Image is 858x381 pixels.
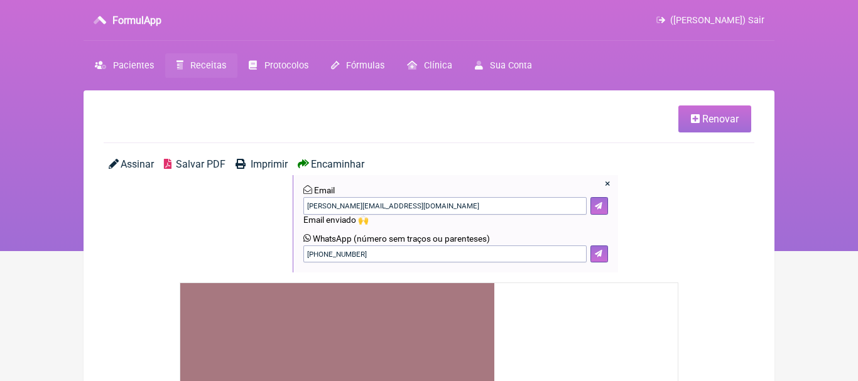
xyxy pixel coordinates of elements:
a: Salvar PDF [164,158,225,272]
span: Renovar [702,113,739,125]
span: ([PERSON_NAME]) Sair [670,15,764,26]
span: Salvar PDF [176,158,225,170]
a: Clínica [396,53,464,78]
a: Fechar [605,178,611,190]
span: Fórmulas [346,60,384,71]
a: Encaminhar [298,158,364,170]
span: Email [314,185,335,195]
span: Clínica [424,60,452,71]
a: Pacientes [84,53,165,78]
a: Imprimir [236,158,287,272]
span: Assinar [121,158,154,170]
span: Receitas [190,60,226,71]
span: Imprimir [251,158,288,170]
span: Pacientes [113,60,154,71]
a: Renovar [678,105,751,132]
a: Receitas [165,53,237,78]
a: Sua Conta [464,53,543,78]
span: Encaminhar [311,158,364,170]
span: Sua Conta [490,60,532,71]
a: ([PERSON_NAME]) Sair [656,15,764,26]
a: Assinar [109,158,154,170]
span: Email enviado 🙌 [303,215,369,225]
span: Protocolos [264,60,308,71]
a: Fórmulas [320,53,396,78]
a: Protocolos [237,53,319,78]
span: WhatsApp (número sem traços ou parenteses) [313,233,490,244]
h3: FormulApp [112,14,161,26]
